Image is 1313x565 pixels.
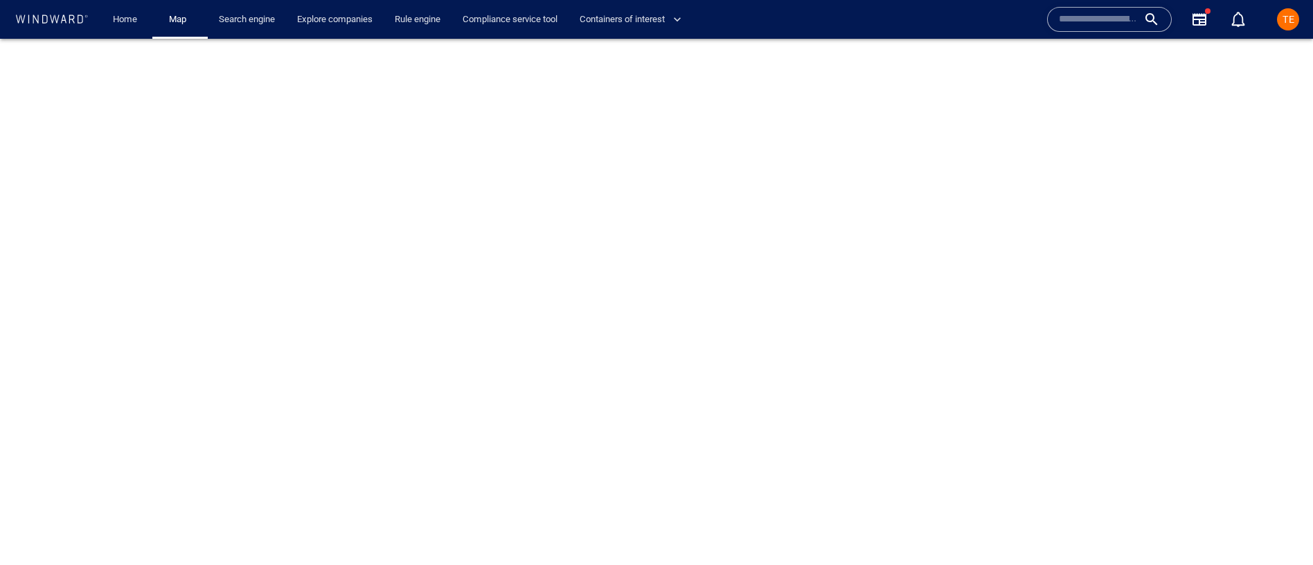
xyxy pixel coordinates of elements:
a: Map [163,8,197,32]
a: Home [107,8,143,32]
a: Rule engine [389,8,446,32]
button: TE [1274,6,1302,33]
button: Home [102,8,147,32]
button: Map [158,8,202,32]
a: Search engine [213,8,280,32]
a: Explore companies [292,8,378,32]
span: Containers of interest [580,12,681,28]
span: TE [1283,14,1294,25]
a: Compliance service tool [457,8,563,32]
div: Notification center [1230,11,1247,28]
button: Containers of interest [574,8,693,32]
